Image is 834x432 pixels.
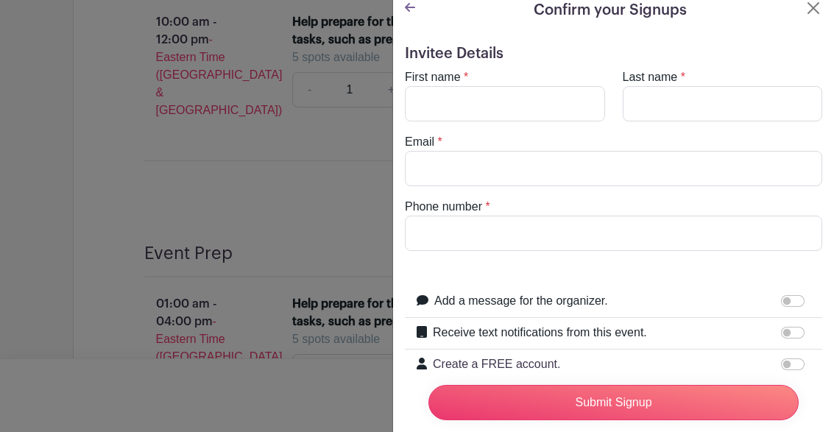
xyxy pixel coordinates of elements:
label: Receive text notifications from this event. [433,324,647,341]
label: First name [405,68,461,86]
h5: Invitee Details [405,45,822,63]
label: Phone number [405,198,482,216]
p: Create a FREE account. [433,355,778,373]
label: Email [405,133,434,151]
label: Last name [623,68,678,86]
label: Add a message for the organizer. [434,292,608,310]
input: Submit Signup [428,385,799,420]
